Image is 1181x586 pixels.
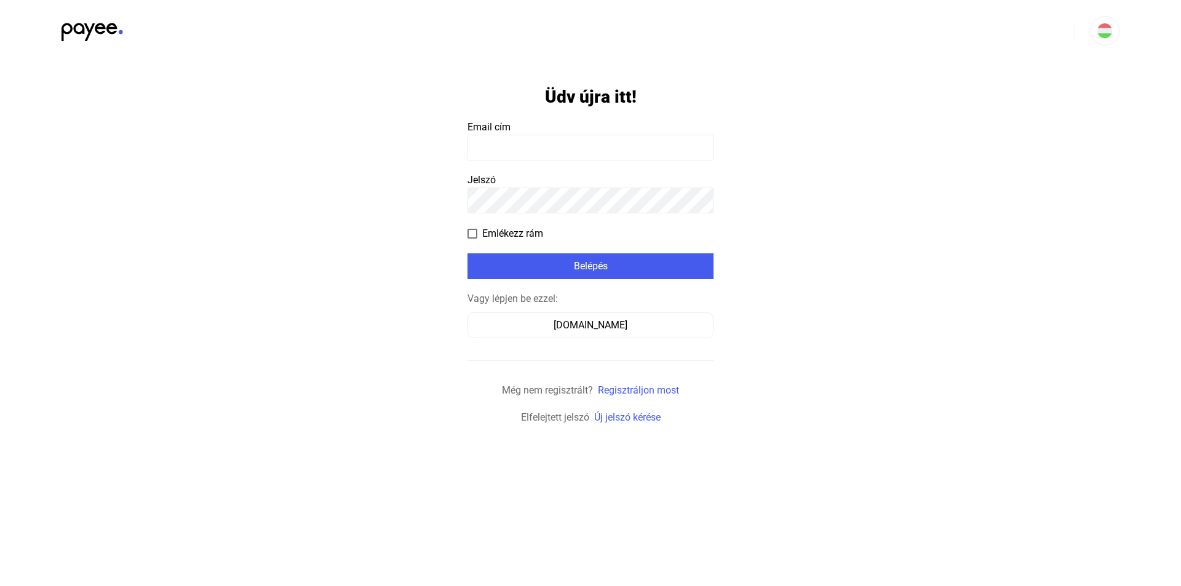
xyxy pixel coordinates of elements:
img: HU [1097,23,1112,38]
span: Elfelejtett jelszó [521,411,589,423]
a: Regisztráljon most [598,384,679,396]
button: [DOMAIN_NAME] [467,312,714,338]
a: [DOMAIN_NAME] [467,319,714,331]
img: black-payee-blue-dot.svg [62,16,123,41]
div: Belépés [471,259,710,274]
div: Vagy lépjen be ezzel: [467,291,714,306]
a: Új jelszó kérése [594,411,661,423]
div: [DOMAIN_NAME] [472,318,709,333]
span: Emlékezz rám [482,226,543,241]
span: Jelszó [467,174,496,186]
h1: Üdv újra itt! [545,86,637,108]
span: Email cím [467,121,511,133]
button: HU [1090,16,1119,46]
span: Még nem regisztrált? [502,384,593,396]
button: Belépés [467,253,714,279]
